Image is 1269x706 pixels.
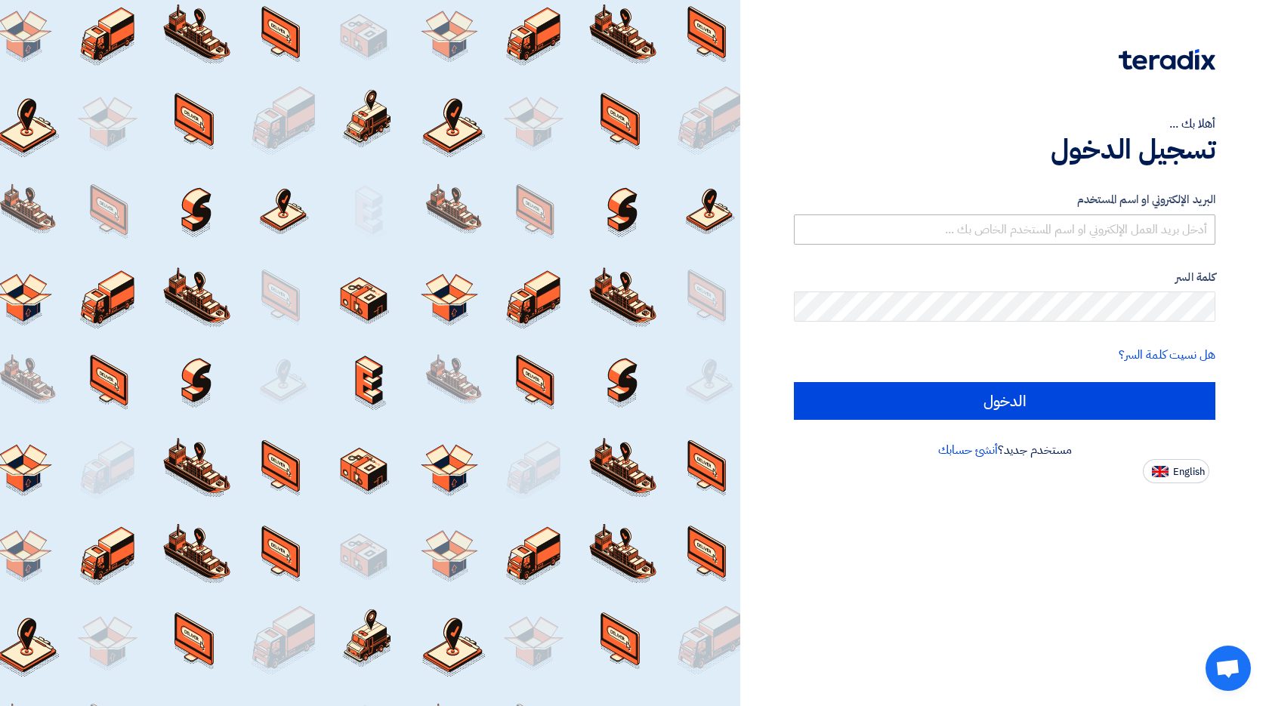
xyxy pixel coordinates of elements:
label: كلمة السر [794,269,1215,286]
a: أنشئ حسابك [938,441,998,459]
a: هل نسيت كلمة السر؟ [1119,346,1215,364]
h1: تسجيل الدخول [794,133,1215,166]
img: Teradix logo [1119,49,1215,70]
label: البريد الإلكتروني او اسم المستخدم [794,191,1215,208]
span: English [1173,467,1205,477]
input: أدخل بريد العمل الإلكتروني او اسم المستخدم الخاص بك ... [794,214,1215,245]
input: الدخول [794,382,1215,420]
div: أهلا بك ... [794,115,1215,133]
div: مستخدم جديد؟ [794,441,1215,459]
button: English [1143,459,1209,483]
div: Open chat [1206,646,1251,691]
img: en-US.png [1152,466,1169,477]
